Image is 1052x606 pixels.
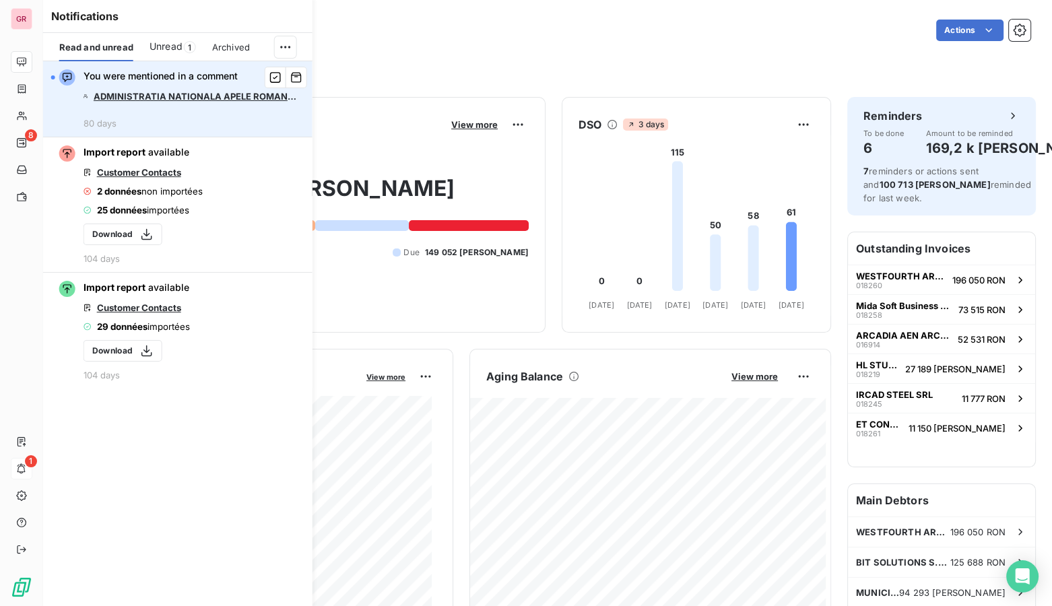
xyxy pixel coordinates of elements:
[1006,560,1039,593] div: Open Intercom Messenger
[848,265,1035,294] button: WESTFOURTH ARCHITECTURE SRL018260196 050 RON
[97,186,141,197] span: 2 données
[212,42,250,53] span: Archived
[43,61,313,137] button: You were mentioned in a commentADMINISTRATIA NATIONALA APELE ROMANE - ADMINISTRATIA BAZINALA DE80...
[863,137,905,159] h4: 6
[84,118,117,129] span: 80 days
[856,341,880,349] span: 016914
[848,324,1035,353] button: ARCADIA AEN ARCHITECTURE & PM SRL01691452 531 RON
[950,557,1006,568] span: 125 688 RON
[856,527,950,537] span: WESTFOURTH ARCHITECTURE SRL
[84,146,145,158] span: Import report
[11,576,32,598] img: Logo LeanPay
[94,91,299,102] a: ADMINISTRATIA NATIONALA APELE ROMANE - ADMINISTRATIA BAZINALA DE
[84,69,238,83] span: You were mentioned in a comment
[848,232,1035,265] h6: Outstanding Invoices
[899,587,1006,598] span: 94 293 [PERSON_NAME]
[43,273,313,389] button: Import report availableCustomer Contacts29 donnéesimportéesDownload104 days
[848,294,1035,324] button: Mida Soft Business SRL01825873 515 RON
[952,275,1006,285] span: 196 050 RON
[403,246,419,259] span: Due
[579,116,601,133] h6: DSO
[727,370,782,382] button: View more
[84,370,120,380] span: 104 days
[856,557,950,568] span: BIT SOLUTIONS S.R.L.
[856,271,947,281] span: WESTFOURTH ARCHITECTURE SRL
[856,430,880,438] span: 018261
[958,304,1006,315] span: 73 515 RON
[425,246,529,259] span: 149 052 [PERSON_NAME]
[950,527,1006,537] span: 196 050 RON
[25,129,37,141] span: 8
[11,8,32,30] div: GR
[43,137,313,273] button: Import report availableCustomer Contacts2 donnéesnon importées25 donnéesimportéesDownload104 days
[879,179,990,190] span: 100 713 [PERSON_NAME]
[731,371,778,382] span: View more
[141,186,203,197] span: non importées
[856,281,882,290] span: 018260
[962,393,1006,404] span: 11 777 RON
[936,20,1004,41] button: Actions
[905,364,1006,374] span: 27 189 [PERSON_NAME]
[848,383,1035,413] button: IRCAD STEEL SRL01824511 777 RON
[665,300,690,310] tspan: [DATE]
[848,353,1035,383] button: HL STUDIO SRL01821927 189 [PERSON_NAME]
[97,167,181,178] span: Customer Contacts
[84,224,162,245] button: Download
[848,484,1035,516] h6: Main Debtors
[863,129,905,137] span: To be done
[84,281,145,293] span: Import report
[856,300,953,311] span: Mida Soft Business SRL
[856,360,900,370] span: HL STUDIO SRL
[702,300,728,310] tspan: [DATE]
[59,42,133,53] span: Read and unread
[856,400,882,408] span: 018245
[150,40,183,53] span: Unread
[856,370,880,378] span: 018219
[779,300,804,310] tspan: [DATE]
[362,370,409,382] button: View more
[84,340,162,362] button: Download
[848,413,1035,442] button: ET CONCEPTIM01826111 150 [PERSON_NAME]
[863,166,1031,203] span: reminders or actions sent and reminded for last week.
[451,119,498,130] span: View more
[863,166,869,176] span: 7
[84,253,120,264] span: 104 days
[589,300,614,310] tspan: [DATE]
[147,321,190,332] span: importées
[856,587,899,598] span: MUNICIPIUL [GEOGRAPHIC_DATA]
[25,455,37,467] span: 1
[447,119,502,131] button: View more
[958,334,1006,345] span: 52 531 RON
[148,146,189,158] span: available
[51,8,304,24] h6: Notifications
[623,119,668,131] span: 3 days
[856,419,903,430] span: ET CONCEPTIM
[486,368,563,384] h6: Aging Balance
[909,423,1006,434] span: 11 150 [PERSON_NAME]
[856,311,882,319] span: 018258
[627,300,653,310] tspan: [DATE]
[184,41,196,53] span: 1
[147,205,189,215] span: importées
[148,281,189,293] span: available
[863,108,922,124] h6: Reminders
[856,389,933,400] span: IRCAD STEEL SRL
[97,302,181,313] span: Customer Contacts
[97,321,147,332] span: 29 données
[856,330,952,341] span: ARCADIA AEN ARCHITECTURE & PM SRL
[97,205,147,215] span: 25 données
[366,372,405,382] span: View more
[741,300,766,310] tspan: [DATE]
